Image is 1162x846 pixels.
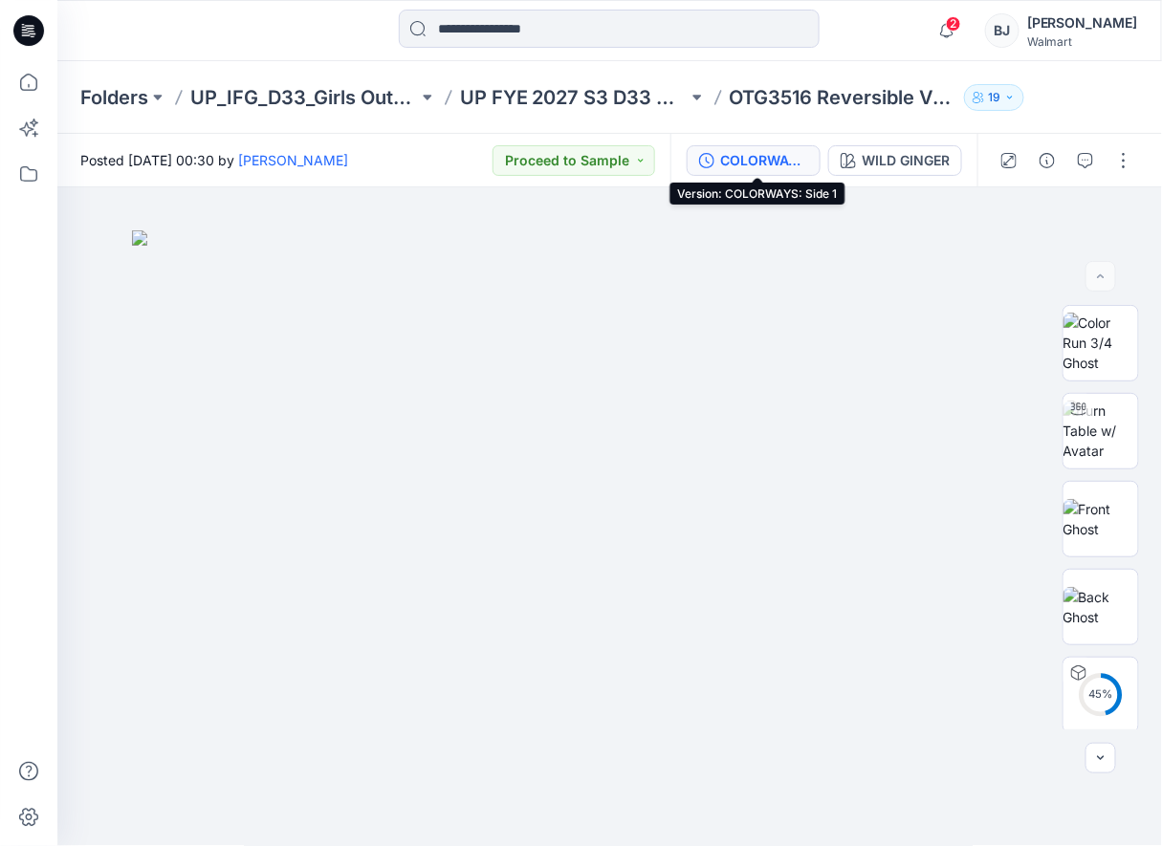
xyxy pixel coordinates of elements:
img: OTG3516 Reversible Vest 2 WILD GINGER [1063,658,1138,732]
p: OTG3516 Reversible Vest 2 [730,84,957,111]
div: [PERSON_NAME] [1027,11,1138,34]
img: Back Ghost [1063,587,1138,627]
a: Folders [80,84,148,111]
button: WILD GINGER [828,145,962,176]
img: Color Run 3/4 Ghost [1063,313,1138,373]
img: Turn Table w/ Avatar [1063,401,1138,461]
img: Front Ghost [1063,499,1138,539]
a: UP FYE 2027 S3 D33 Girls Outdoor IFG [460,84,688,111]
button: COLORWAYS: Side 1 [687,145,821,176]
span: 2 [946,16,961,32]
div: WILD GINGER [862,150,950,171]
button: Details [1032,145,1063,176]
div: COLORWAYS: Side 1 [720,150,808,171]
p: 19 [988,87,1000,108]
a: UP_IFG_D33_Girls Outerwear [190,84,418,111]
div: Walmart [1027,34,1138,49]
div: 45 % [1078,686,1124,703]
div: BJ [985,13,1019,48]
a: [PERSON_NAME] [238,152,348,168]
span: Posted [DATE] 00:30 by [80,150,348,170]
button: 19 [964,84,1024,111]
